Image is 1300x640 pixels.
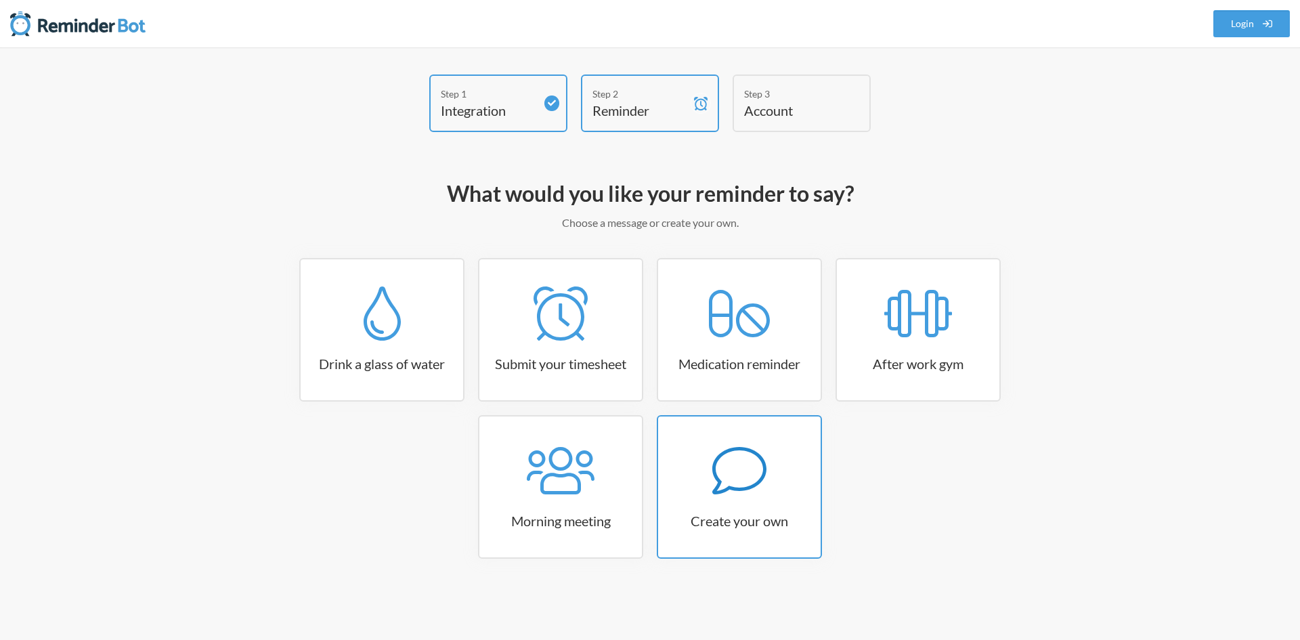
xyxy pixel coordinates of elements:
div: Step 1 [441,87,536,101]
h2: What would you like your reminder to say? [257,179,1043,208]
h3: Drink a glass of water [301,354,463,373]
div: Step 2 [592,87,687,101]
h4: Integration [441,101,536,120]
div: Step 3 [744,87,839,101]
h4: Reminder [592,101,687,120]
h3: Create your own [658,511,821,530]
img: Reminder Bot [10,10,146,37]
a: Login [1213,10,1291,37]
h4: Account [744,101,839,120]
p: Choose a message or create your own. [257,215,1043,231]
h3: Medication reminder [658,354,821,373]
h3: Morning meeting [479,511,642,530]
h3: Submit your timesheet [479,354,642,373]
h3: After work gym [837,354,999,373]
